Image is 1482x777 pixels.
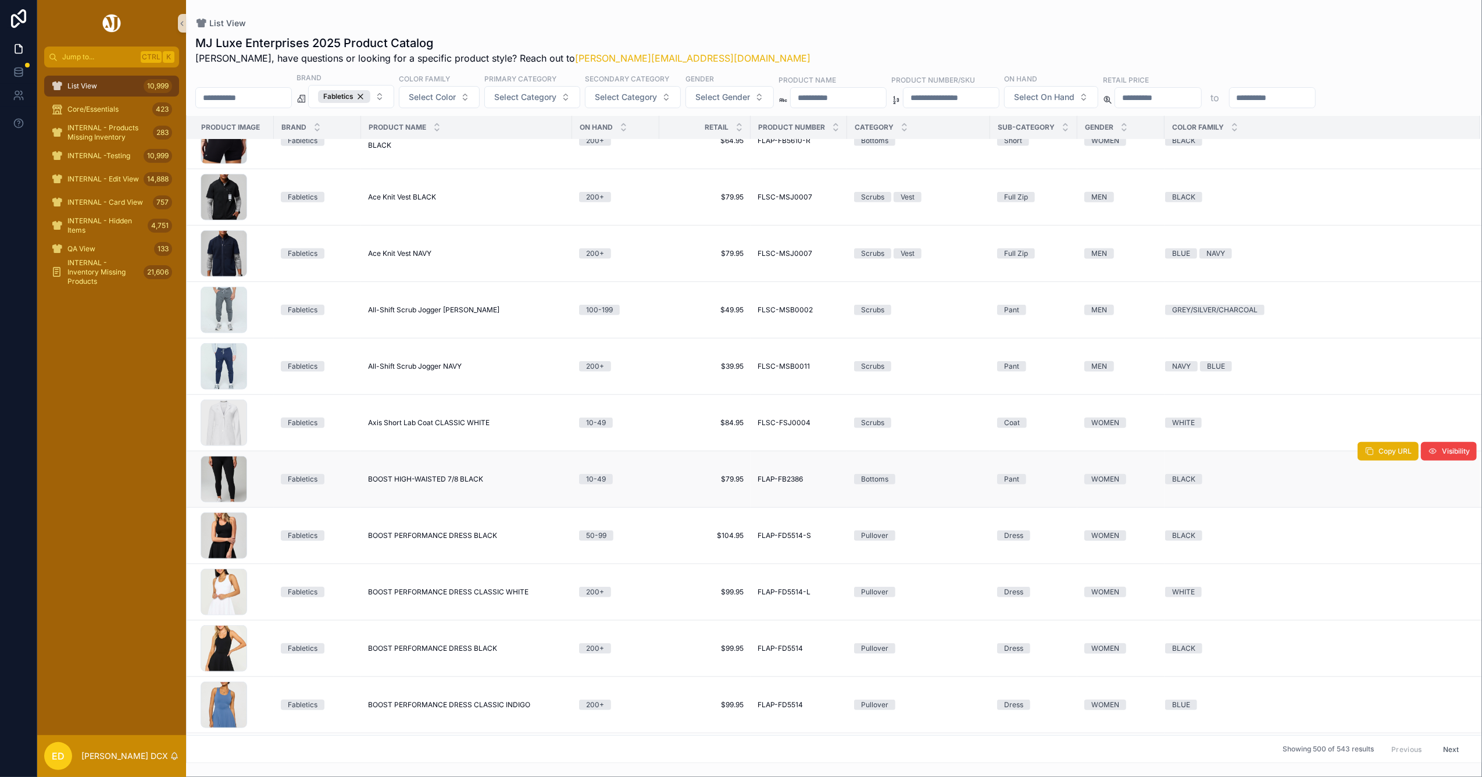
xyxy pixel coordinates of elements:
[1165,192,1466,202] a: BLACK
[368,418,565,427] a: Axis Short Lab Coat CLASSIC WHITE
[758,700,803,710] span: FLAP-FD5514
[666,587,744,597] span: $99.95
[1165,361,1466,372] a: NAVYBLUE
[666,362,744,371] a: $39.95
[144,149,172,163] div: 10,999
[1165,643,1466,654] a: BLACK
[579,643,652,654] a: 200+
[318,90,370,103] button: Unselect FABLETICS
[854,587,983,597] a: Pullover
[1165,587,1466,597] a: WHITE
[368,475,483,484] span: BOOST HIGH-WAISTED 7/8 BLACK
[1084,530,1158,541] a: WOMEN
[1172,136,1195,146] div: BLACK
[1084,192,1158,202] a: MEN
[281,305,354,315] a: Fabletics
[1084,587,1158,597] a: WOMEN
[368,700,565,710] a: BOOST PERFORMANCE DRESS CLASSIC INDIGO
[666,136,744,145] span: $64.95
[1004,643,1023,654] div: Dress
[998,123,1055,132] span: Sub-Category
[368,531,565,540] a: BOOST PERFORMANCE DRESS BLACK
[44,192,179,213] a: INTERNAL - Card View757
[1091,248,1107,259] div: MEN
[854,305,983,315] a: Scrubs
[575,52,810,64] a: [PERSON_NAME][EMAIL_ADDRESS][DOMAIN_NAME]
[368,644,497,653] span: BOOST PERFORMANCE DRESS BLACK
[758,249,812,258] span: FLSC-MSJ0007
[1085,123,1113,132] span: Gender
[758,475,840,484] a: FLAP-FB2386
[997,418,1070,428] a: Coat
[595,91,657,103] span: Select Category
[586,474,606,484] div: 10-49
[579,305,652,315] a: 100-199
[1421,442,1477,461] button: Visibility
[1103,74,1149,85] label: Retail Price
[758,531,811,540] span: FLAP-FD5514-S
[153,195,172,209] div: 757
[308,85,394,108] button: Select Button
[579,474,652,484] a: 10-49
[44,99,179,120] a: Core/Essentials423
[861,474,888,484] div: Bottoms
[281,136,354,146] a: Fabletics
[586,700,604,710] div: 200+
[44,145,179,166] a: INTERNAL -Testing10,999
[368,531,497,540] span: BOOST PERFORMANCE DRESS BLACK
[666,418,744,427] span: $84.95
[758,193,812,202] span: FLSC-MSJ0007
[685,86,774,108] button: Select Button
[854,700,983,710] a: Pullover
[195,51,810,65] span: [PERSON_NAME], have questions or looking for a specific product style? Reach out to
[1172,305,1258,315] div: GREY/SILVER/CHARCOAL
[494,91,556,103] span: Select Category
[368,131,565,150] span: ANYWHERE MOTION365+ HIGH-WAISTED SHORT 6" BLACK
[141,51,162,63] span: Ctrl
[861,418,884,428] div: Scrubs
[288,361,317,372] div: Fabletics
[666,193,744,202] a: $79.95
[297,72,322,83] label: Brand
[1435,740,1467,758] button: Next
[1091,136,1119,146] div: WOMEN
[399,86,480,108] button: Select Button
[368,700,530,710] span: BOOST PERFORMANCE DRESS CLASSIC INDIGO
[854,248,983,259] a: ScrubsVest
[1172,192,1195,202] div: BLACK
[281,248,354,259] a: Fabletics
[209,17,246,29] span: List View
[144,172,172,186] div: 14,888
[997,248,1070,259] a: Full Zip
[164,52,173,62] span: K
[861,192,884,202] div: Scrubs
[368,305,499,315] span: All-Shift Scrub Jogger [PERSON_NAME]
[368,249,431,258] span: Ace Knit Vest NAVY
[37,67,186,298] div: scrollable content
[154,242,172,256] div: 133
[62,52,136,62] span: Jump to...
[666,475,744,484] a: $79.95
[67,258,139,286] span: INTERNAL - Inventory Missing Products
[1084,474,1158,484] a: WOMEN
[854,474,983,484] a: Bottoms
[779,74,836,85] label: Product Name
[368,249,565,258] a: Ace Knit Vest NAVY
[148,219,172,233] div: 4,751
[281,418,354,428] a: Fabletics
[997,136,1070,146] a: Short
[67,105,119,114] span: Core/Essentials
[758,136,810,145] span: FLAP-FB5610-R
[705,123,728,132] span: Retail
[1172,418,1195,428] div: WHITE
[685,73,714,84] label: Gender
[1442,447,1470,456] span: Visibility
[997,192,1070,202] a: Full Zip
[1172,361,1191,372] div: NAVY
[1084,248,1158,259] a: MEN
[891,74,975,85] label: Product Number/SKU
[854,192,983,202] a: ScrubsVest
[1283,744,1374,754] span: Showing 500 of 543 results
